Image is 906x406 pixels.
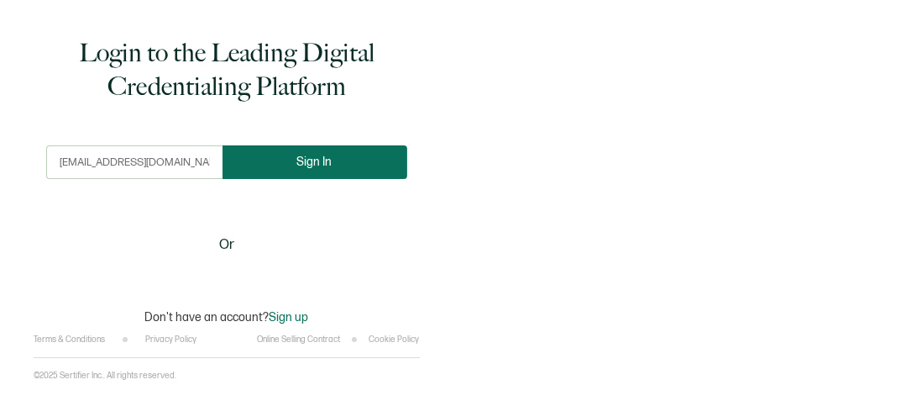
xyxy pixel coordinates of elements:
a: Online Selling Contract [257,335,340,345]
a: Terms & Conditions [34,335,105,345]
p: ©2025 Sertifier Inc.. All rights reserved. [34,371,176,381]
input: Enter your work email address [46,145,223,179]
button: Sign In [223,145,407,179]
span: Or [219,235,234,256]
a: Cookie Policy [369,335,420,345]
p: Don't have an account? [144,310,308,324]
span: Sign In [297,156,333,168]
span: Sign up [269,310,308,324]
h1: Login to the Leading Digital Credentialing Platform [46,36,407,103]
a: Privacy Policy [145,335,196,345]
